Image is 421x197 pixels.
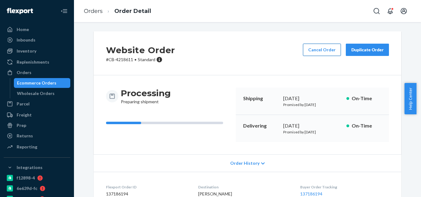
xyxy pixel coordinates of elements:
[300,191,322,196] a: 137186194
[370,5,383,17] button: Open Search Box
[17,164,43,171] div: Integrations
[7,8,33,14] img: Flexport logo
[4,57,70,67] a: Replenishments
[17,133,33,139] div: Returns
[346,44,389,56] button: Duplicate Order
[283,122,341,129] div: [DATE]
[121,88,171,105] div: Preparing shipment
[17,26,29,33] div: Home
[106,44,175,57] h2: Website Order
[17,185,37,191] div: 6e639d-fc
[58,5,70,17] button: Close Navigation
[303,44,341,56] button: Cancel Order
[106,191,188,197] dd: 137186194
[4,131,70,141] a: Returns
[138,57,155,62] span: Standard
[198,184,290,190] dt: Destination
[4,46,70,56] a: Inventory
[17,90,55,97] div: Wholesale Orders
[114,8,151,14] a: Order Detail
[4,35,70,45] a: Inbounds
[384,5,396,17] button: Open notifications
[17,112,32,118] div: Freight
[230,160,260,166] span: Order History
[84,8,103,14] a: Orders
[283,95,341,102] div: [DATE]
[14,78,71,88] a: Ecommerce Orders
[17,37,35,43] div: Inbounds
[404,83,416,114] button: Help Center
[351,47,384,53] div: Duplicate Order
[4,110,70,120] a: Freight
[352,122,382,129] p: On-Time
[300,184,389,190] dt: Buyer Order Tracking
[17,144,37,150] div: Reporting
[4,68,70,77] a: Orders
[17,101,30,107] div: Parcel
[283,129,341,135] p: Promised by [DATE]
[243,95,278,102] p: Shipping
[4,183,70,193] a: 6e639d-fc
[4,163,70,172] button: Integrations
[134,57,137,62] span: •
[4,99,70,109] a: Parcel
[17,69,31,76] div: Orders
[17,175,35,181] div: f12898-4
[106,57,175,63] p: # CB-4218611
[14,89,71,98] a: Wholesale Orders
[352,95,382,102] p: On-Time
[121,88,171,99] h3: Processing
[4,120,70,130] a: Prep
[4,25,70,34] a: Home
[398,5,410,17] button: Open account menu
[106,184,188,190] dt: Flexport Order ID
[283,102,341,107] p: Promised by [DATE]
[17,59,49,65] div: Replenishments
[79,2,156,20] ol: breadcrumbs
[17,48,36,54] div: Inventory
[17,122,26,128] div: Prep
[243,122,278,129] p: Delivering
[17,80,56,86] div: Ecommerce Orders
[4,142,70,152] a: Reporting
[4,173,70,183] a: f12898-4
